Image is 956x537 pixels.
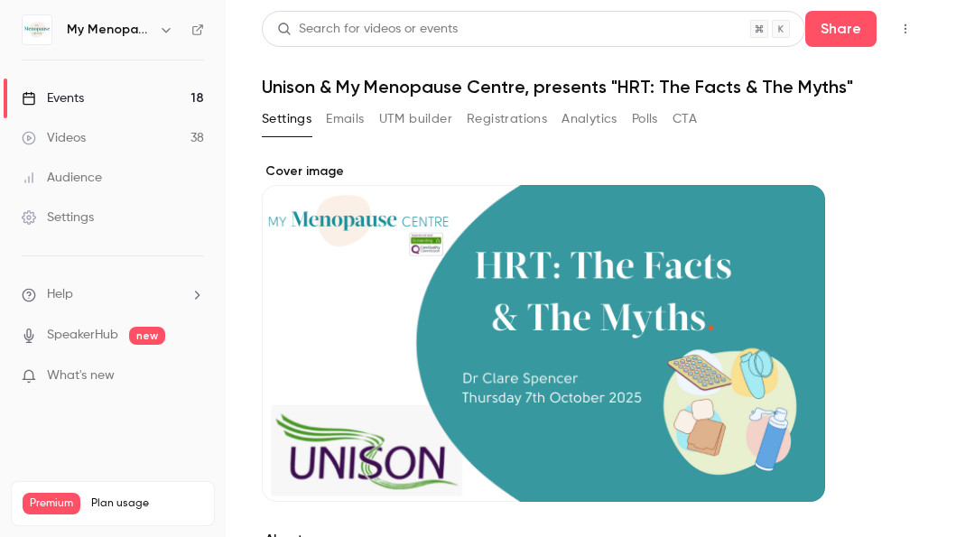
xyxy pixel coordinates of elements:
[23,493,80,514] span: Premium
[562,105,617,134] button: Analytics
[182,368,204,384] iframe: Noticeable Trigger
[262,76,920,97] h1: Unison & My Menopause Centre, presents "HRT: The Facts & The Myths"
[91,496,203,511] span: Plan usage
[262,162,825,181] label: Cover image
[22,208,94,227] div: Settings
[67,21,152,39] h6: My Menopause Centre
[805,11,877,47] button: Share
[22,169,102,187] div: Audience
[22,89,84,107] div: Events
[632,105,658,134] button: Polls
[47,366,115,385] span: What's new
[326,105,364,134] button: Emails
[467,105,547,134] button: Registrations
[47,285,73,304] span: Help
[47,326,118,345] a: SpeakerHub
[129,327,165,345] span: new
[23,15,51,44] img: My Menopause Centre
[673,105,697,134] button: CTA
[262,162,825,502] section: Cover image
[22,129,86,147] div: Videos
[379,105,452,134] button: UTM builder
[262,105,311,134] button: Settings
[22,285,204,304] li: help-dropdown-opener
[277,20,458,39] div: Search for videos or events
